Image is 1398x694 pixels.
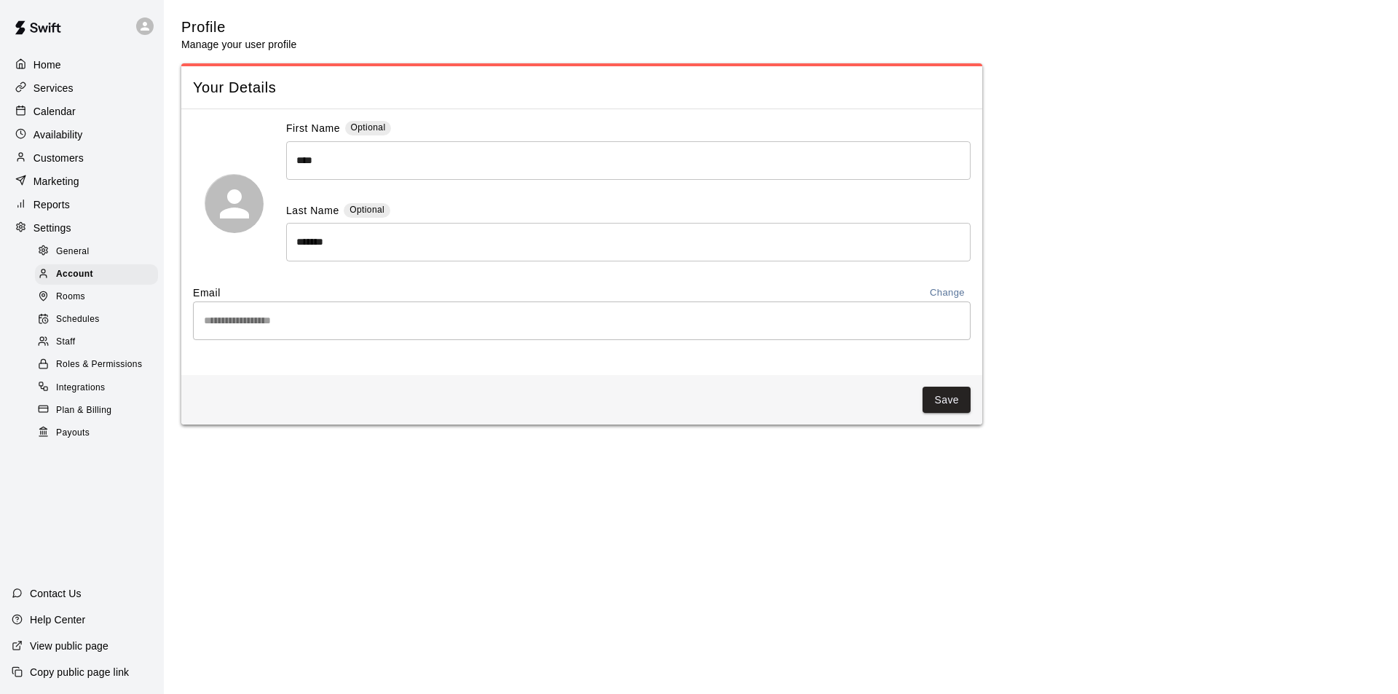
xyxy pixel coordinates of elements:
a: Marketing [12,170,152,192]
a: Account [35,263,164,285]
button: Change [924,285,971,301]
a: Settings [12,217,152,239]
div: Schedules [35,309,158,330]
button: Save [923,387,971,414]
a: General [35,240,164,263]
a: Services [12,77,152,99]
label: Email [193,285,221,300]
p: Calendar [33,104,76,119]
p: Contact Us [30,586,82,601]
a: Home [12,54,152,76]
a: Payouts [35,422,164,444]
p: Help Center [30,612,85,627]
div: Payouts [35,423,158,443]
label: Last Name [286,203,339,220]
div: Account [35,264,158,285]
a: Calendar [12,100,152,122]
span: General [56,245,90,259]
p: Settings [33,221,71,235]
p: Reports [33,197,70,212]
span: Rooms [56,290,85,304]
p: Services [33,81,74,95]
span: Account [56,267,93,282]
a: Reports [12,194,152,216]
div: Plan & Billing [35,401,158,421]
a: Availability [12,124,152,146]
div: Roles & Permissions [35,355,158,375]
a: Schedules [35,309,164,331]
p: Availability [33,127,83,142]
span: Roles & Permissions [56,358,142,372]
span: Optional [349,205,384,215]
span: Your Details [193,78,971,98]
p: Home [33,58,61,72]
span: Payouts [56,426,90,441]
span: Staff [56,335,75,350]
div: General [35,242,158,262]
div: Rooms [35,287,158,307]
p: Marketing [33,174,79,189]
span: Optional [351,122,386,133]
span: Schedules [56,312,100,327]
p: Customers [33,151,84,165]
a: Staff [35,331,164,354]
span: Plan & Billing [56,403,111,418]
div: Staff [35,332,158,352]
h5: Profile [181,17,296,37]
p: View public page [30,639,108,653]
a: Rooms [35,286,164,309]
p: Manage your user profile [181,37,296,52]
label: First Name [286,121,340,138]
p: Copy public page link [30,665,129,679]
a: Customers [12,147,152,169]
a: Roles & Permissions [35,354,164,376]
a: Plan & Billing [35,399,164,422]
span: Integrations [56,381,106,395]
div: Integrations [35,378,158,398]
a: Integrations [35,376,164,399]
